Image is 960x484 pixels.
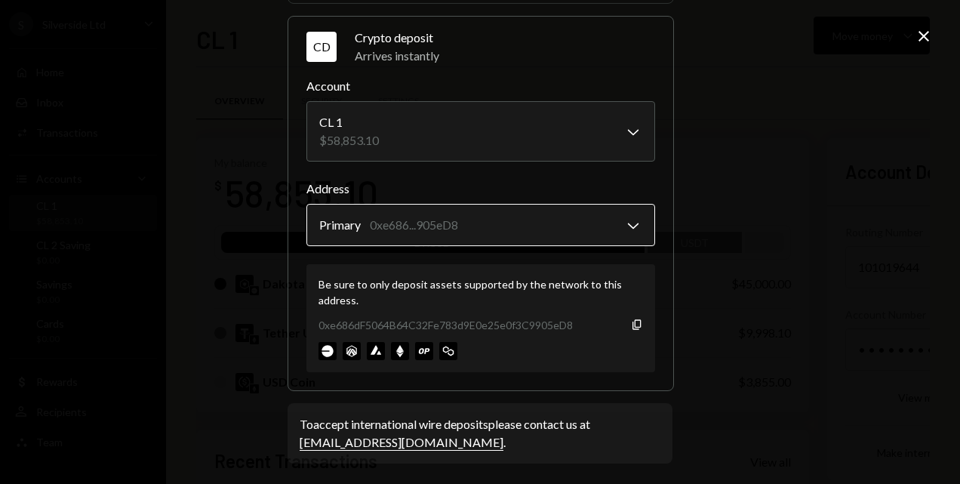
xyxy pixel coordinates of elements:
div: Be sure to only deposit assets supported by the network to this address. [318,276,643,308]
img: avalanche-mainnet [367,342,385,360]
a: [EMAIL_ADDRESS][DOMAIN_NAME] [300,435,503,451]
div: Crypto deposit [355,29,655,47]
img: optimism-mainnet [415,342,433,360]
button: Address [306,204,655,246]
div: 0xe686dF5064B64C32Fe783d9E0e25e0f3C9905eD8 [318,317,573,333]
img: arbitrum-mainnet [343,342,361,360]
label: Address [306,180,655,198]
img: base-mainnet [318,342,337,360]
button: CDCrypto depositArrives instantly [288,17,673,77]
div: 0xe686...905eD8 [370,216,458,234]
div: Arrives instantly [355,47,655,65]
button: Account [306,101,655,162]
label: Account [306,77,655,95]
img: ethereum-mainnet [391,342,409,360]
div: CDCrypto depositArrives instantly [306,77,655,372]
img: polygon-mainnet [439,342,457,360]
div: To accept international wire deposits please contact us at . [300,415,660,452]
div: CD [306,32,337,62]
